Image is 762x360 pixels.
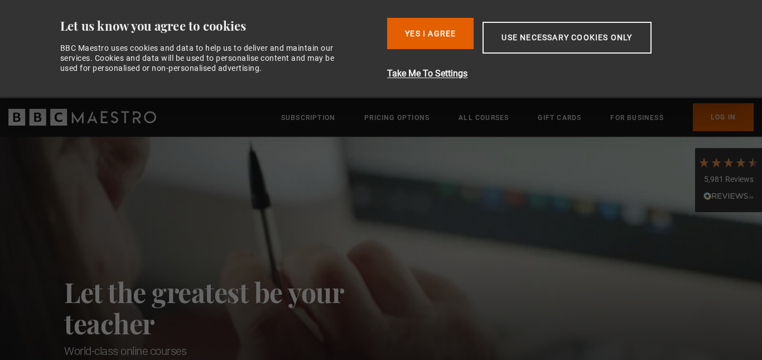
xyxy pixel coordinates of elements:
[610,112,663,123] a: For business
[703,192,754,200] img: REVIEWS.io
[60,18,379,34] div: Let us know you agree to cookies
[281,112,335,123] a: Subscription
[64,276,393,339] h2: Let the greatest be your teacher
[281,103,754,131] nav: Primary
[387,67,710,80] button: Take Me To Settings
[364,112,430,123] a: Pricing Options
[538,112,581,123] a: Gift Cards
[693,103,754,131] a: Log In
[60,43,347,74] div: BBC Maestro uses cookies and data to help us to deliver and maintain our services. Cookies and da...
[483,22,651,54] button: Use necessary cookies only
[695,148,762,213] div: 5,981 ReviewsRead All Reviews
[8,109,156,126] svg: BBC Maestro
[387,18,474,49] button: Yes I Agree
[698,174,759,185] div: 5,981 Reviews
[698,190,759,204] div: Read All Reviews
[459,112,509,123] a: All Courses
[698,156,759,169] div: 4.7 Stars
